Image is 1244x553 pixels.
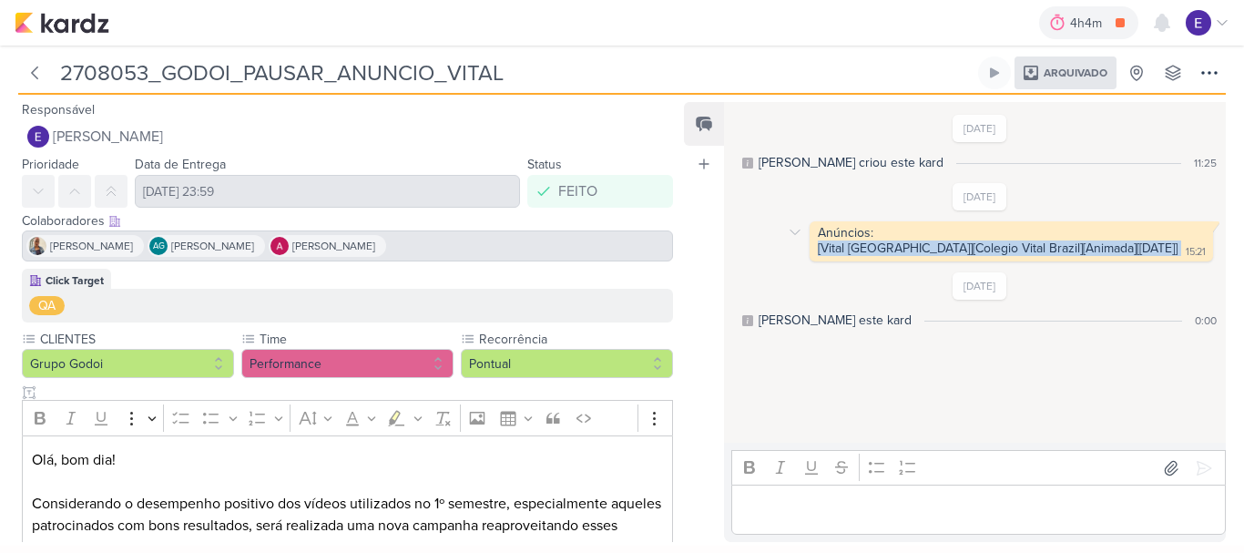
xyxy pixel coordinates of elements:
span: [PERSON_NAME] [292,238,375,254]
div: [PERSON_NAME] este kard [759,311,912,330]
label: Time [258,330,454,349]
img: Eduardo Quaresma [27,126,49,148]
label: Data de Entrega [135,157,226,172]
div: Aline Gimenez Graciano [149,237,168,255]
div: Ligar relógio [987,66,1002,80]
p: AG [153,242,165,251]
button: FEITO [527,175,673,208]
div: 4h4m [1070,14,1107,33]
div: 11:25 [1194,155,1217,171]
input: Select a date [135,175,520,208]
div: Editor editing area: main [731,485,1226,535]
div: FEITO [558,180,597,202]
img: Eduardo Quaresma [1186,10,1211,36]
span: [PERSON_NAME] [53,126,163,148]
div: QA [38,296,56,315]
div: Arquivado [1015,56,1117,89]
button: Pontual [461,349,673,378]
label: Prioridade [22,157,79,172]
div: [PERSON_NAME] criou este kard [759,153,943,172]
span: [PERSON_NAME] [50,238,133,254]
label: CLIENTES [38,330,234,349]
div: Click Target [46,272,104,289]
img: Alessandra Gomes [270,237,289,255]
button: [PERSON_NAME] [22,120,673,153]
div: [Vital [GEOGRAPHIC_DATA]][Colegio Vital Brazil][Animada][[DATE]] [818,241,1178,256]
label: Recorrência [477,330,673,349]
div: 0:00 [1195,312,1217,329]
div: Editor toolbar [731,450,1226,486]
img: kardz.app [15,12,109,34]
span: Arquivado [1044,67,1107,78]
div: Editor toolbar [22,400,673,435]
button: Grupo Godoi [22,349,234,378]
div: Anúncios: [818,225,1205,241]
button: Performance [241,349,454,378]
img: Iara Santos [28,237,46,255]
input: Kard Sem Título [55,56,974,89]
div: 15:21 [1186,245,1206,260]
label: Status [527,157,562,172]
span: [PERSON_NAME] [171,238,254,254]
label: Responsável [22,102,95,118]
div: Colaboradores [22,211,673,230]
